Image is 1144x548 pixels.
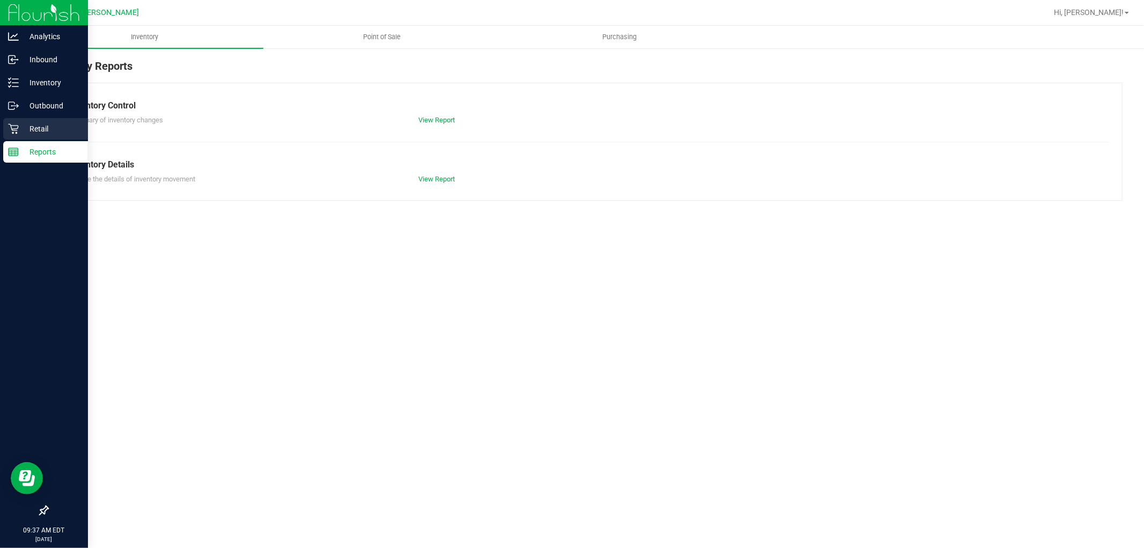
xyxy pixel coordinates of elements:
[69,116,163,124] span: Summary of inventory changes
[5,525,83,535] p: 09:37 AM EDT
[26,26,263,48] a: Inventory
[588,32,652,42] span: Purchasing
[8,77,19,88] inline-svg: Inventory
[69,175,195,183] span: Explore the details of inventory movement
[418,116,455,124] a: View Report
[8,31,19,42] inline-svg: Analytics
[8,147,19,157] inline-svg: Reports
[418,175,455,183] a: View Report
[19,145,83,158] p: Reports
[8,100,19,111] inline-svg: Outbound
[5,535,83,543] p: [DATE]
[80,8,139,17] span: [PERSON_NAME]
[69,99,1101,112] div: Inventory Control
[69,158,1101,171] div: Inventory Details
[11,462,43,494] iframe: Resource center
[8,123,19,134] inline-svg: Retail
[263,26,501,48] a: Point of Sale
[1054,8,1124,17] span: Hi, [PERSON_NAME]!
[19,99,83,112] p: Outbound
[19,76,83,89] p: Inventory
[116,32,173,42] span: Inventory
[501,26,739,48] a: Purchasing
[8,54,19,65] inline-svg: Inbound
[19,122,83,135] p: Retail
[47,58,1123,83] div: Inventory Reports
[19,53,83,66] p: Inbound
[349,32,416,42] span: Point of Sale
[19,30,83,43] p: Analytics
